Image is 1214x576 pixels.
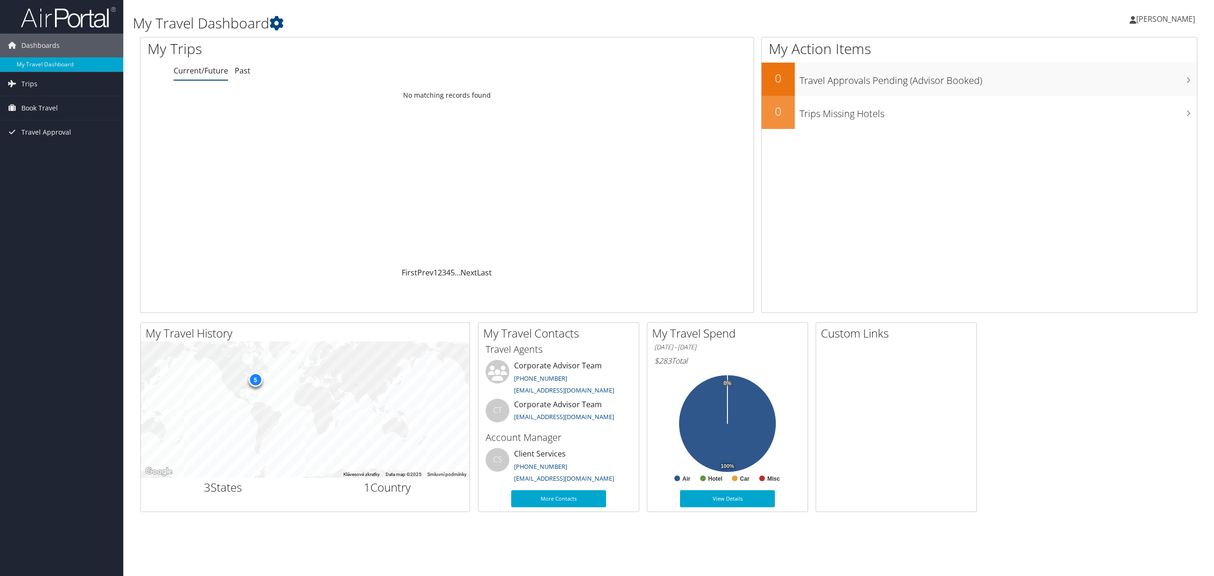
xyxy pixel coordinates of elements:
[386,472,422,477] span: Data map ©2025
[143,466,175,478] a: Otevřít tuto oblast v Mapách Google (otevře nové okno)
[821,325,976,341] h2: Custom Links
[402,267,417,278] a: First
[1130,5,1205,33] a: [PERSON_NAME]
[146,325,469,341] h2: My Travel History
[514,412,614,421] a: [EMAIL_ADDRESS][DOMAIN_NAME]
[762,39,1197,59] h1: My Action Items
[477,267,492,278] a: Last
[762,70,795,86] h2: 0
[767,475,780,482] text: Misc
[481,448,636,487] li: Client Services
[486,448,509,472] div: CS
[654,356,800,366] h6: Total
[800,102,1197,120] h3: Trips Missing Hotels
[140,87,754,104] td: No matching records found
[708,475,722,482] text: Hotel
[460,267,477,278] a: Next
[486,399,509,422] div: CT
[21,6,116,28] img: airportal-logo.png
[652,325,808,341] h2: My Travel Spend
[455,267,460,278] span: …
[417,267,433,278] a: Prev
[21,96,58,120] span: Book Travel
[654,343,800,352] h6: [DATE] - [DATE]
[486,431,632,444] h3: Account Manager
[143,466,175,478] img: Google
[21,72,37,96] span: Trips
[174,65,228,76] a: Current/Future
[148,479,298,495] h2: States
[481,399,636,430] li: Corporate Advisor Team
[442,267,446,278] a: 3
[433,267,438,278] a: 1
[248,372,262,386] div: 5
[133,13,847,33] h1: My Travel Dashboard
[21,34,60,57] span: Dashboards
[486,343,632,356] h3: Travel Agents
[800,69,1197,87] h3: Travel Approvals Pending (Advisor Booked)
[724,380,731,386] tspan: 0%
[364,479,370,495] span: 1
[427,472,467,477] a: Smluvní podmínky (otevře se na nové kartě)
[446,267,451,278] a: 4
[762,103,795,119] h2: 0
[682,475,690,482] text: Air
[514,374,567,383] a: [PHONE_NUMBER]
[762,96,1197,129] a: 0Trips Missing Hotels
[514,386,614,394] a: [EMAIL_ADDRESS][DOMAIN_NAME]
[680,490,775,507] a: View Details
[147,39,491,59] h1: My Trips
[21,120,71,144] span: Travel Approval
[313,479,463,495] h2: Country
[511,490,606,507] a: More Contacts
[1136,14,1195,24] span: [PERSON_NAME]
[204,479,211,495] span: 3
[438,267,442,278] a: 2
[740,475,749,482] text: Car
[762,63,1197,96] a: 0Travel Approvals Pending (Advisor Booked)
[514,462,567,471] a: [PHONE_NUMBER]
[514,474,614,483] a: [EMAIL_ADDRESS][DOMAIN_NAME]
[654,356,671,366] span: $283
[481,360,636,399] li: Corporate Advisor Team
[235,65,250,76] a: Past
[483,325,639,341] h2: My Travel Contacts
[451,267,455,278] a: 5
[343,471,380,478] button: Klávesové zkratky
[721,463,734,469] tspan: 100%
